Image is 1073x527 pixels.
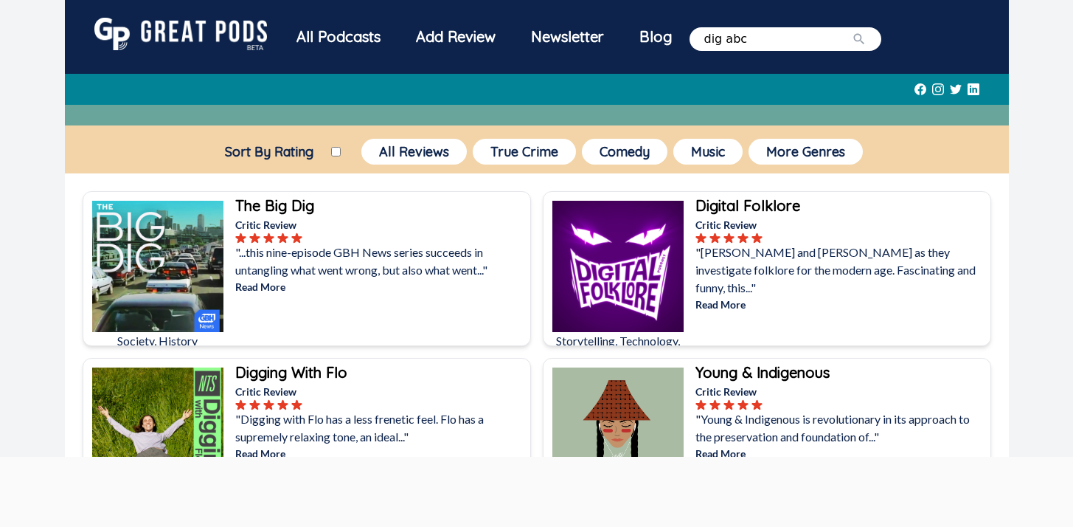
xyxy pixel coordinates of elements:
button: All Reviews [361,139,467,165]
p: "...this nine-episode GBH News series succeeds in untangling what went wrong, but also what went..." [235,244,527,279]
button: True Crime [473,139,576,165]
a: Blog [622,18,690,56]
a: Add Review [398,18,513,56]
label: Sort By Rating [207,143,331,160]
a: Digital FolkloreStorytelling, Technology, History, SocietyDigital FolkloreCritic Review"[PERSON_N... [543,191,991,346]
a: All Podcasts [279,18,398,60]
img: The Big Dig [92,201,223,332]
img: Digging With Flo [92,368,223,499]
p: Read More [235,279,527,294]
img: Digital Folklore [552,201,684,332]
p: "Digging with Flo has a less frenetic feel. Flo has a supremely relaxing tone, an ideal..." [235,410,527,446]
a: The Big DigSociety, HistoryThe Big DigCritic Review"...this nine-episode GBH News series succeeds... [83,191,531,346]
b: Young & Indigenous [695,363,830,382]
p: Storytelling, Technology, History, Society [552,332,684,368]
p: Read More [695,446,987,461]
input: Search by Title [704,30,852,48]
button: Comedy [582,139,667,165]
button: More Genres [749,139,863,165]
p: Critic Review [695,384,987,399]
button: Music [673,139,743,165]
b: Digging With Flo [235,363,347,382]
p: Critic Review [695,217,987,232]
img: GreatPods [94,18,267,50]
p: Critic Review [235,384,527,399]
p: "[PERSON_NAME] and [PERSON_NAME] as they investigate folklore for the modern age. Fascinating and... [695,244,987,297]
p: Society, History [92,332,223,350]
a: Newsletter [513,18,622,60]
a: Digging With FloNature, MusicDigging With FloCritic Review"Digging with Flo has a less frenetic f... [83,358,531,513]
b: Digital Folklore [695,196,800,215]
a: All Reviews [358,136,470,168]
iframe: Advertisement [268,457,805,523]
a: Young & IndigenousBIPOC, Kids & Family, Personal JournalsYoung & IndigenousCritic Review"Young & ... [543,358,991,513]
p: "Young & Indigenous is revolutionary in its approach to the preservation and foundation of..." [695,410,987,446]
img: Young & Indigenous [552,368,684,499]
a: True Crime [470,136,579,168]
div: Newsletter [513,18,622,56]
a: Music [670,136,746,168]
p: Read More [235,446,527,461]
b: The Big Dig [235,196,314,215]
p: Read More [695,297,987,312]
p: Critic Review [235,217,527,232]
div: All Podcasts [279,18,398,56]
a: Comedy [579,136,670,168]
